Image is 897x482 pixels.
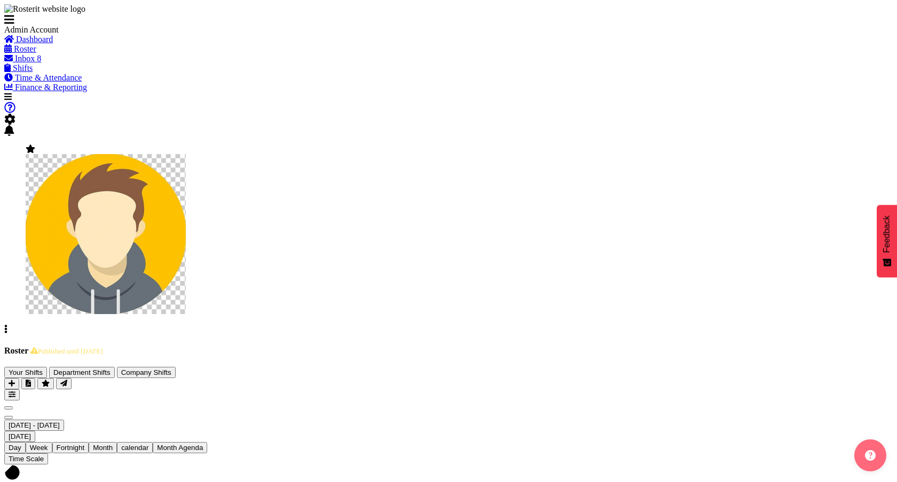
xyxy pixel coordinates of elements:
img: admin-rosteritf9cbda91fdf824d97c9d6345b1f660ea.png [26,154,186,314]
a: Inbox 8 [4,54,41,63]
button: Month [117,442,153,453]
button: Today [4,431,35,442]
button: Company Shifts [117,367,176,378]
span: Time Scale [9,455,44,463]
button: Your Shifts [4,367,47,378]
a: Roster [4,44,36,53]
h4: Roster [4,346,893,356]
span: Company Shifts [121,368,171,376]
span: Month Agenda [157,444,203,452]
span: Department Shifts [53,368,111,376]
img: help-xxl-2.png [865,450,876,461]
span: [DATE] - [DATE] [9,421,60,429]
span: · Published until [DATE] [28,348,103,355]
a: Time & Attendance [4,73,82,82]
button: Month Agenda [153,442,207,453]
span: Roster [14,44,36,53]
span: 8 [37,54,41,63]
span: Week [30,444,48,452]
div: next period [4,410,893,420]
a: Shifts [4,63,33,73]
button: Next [4,416,13,419]
span: Your Shifts [9,368,43,376]
span: Month [93,444,113,452]
button: Fortnight [52,442,89,453]
button: Add a new shift [4,378,19,389]
div: Admin Account [4,25,164,35]
button: Highlight an important date within the roster. [37,378,54,389]
span: Feedback [882,215,892,253]
a: Dashboard [4,35,53,44]
button: Time Scale [4,453,48,464]
span: calendar [121,444,148,452]
span: Inbox [15,54,35,63]
span: Time & Attendance [15,73,82,82]
button: Download a PDF of the roster according to the set date range. [21,378,35,389]
button: Timeline Month [89,442,117,453]
span: Fortnight [57,444,85,452]
img: Rosterit website logo [4,4,85,14]
button: Timeline Day [4,442,26,453]
a: Finance & Reporting [4,83,87,92]
button: Previous [4,406,13,409]
button: Filter Shifts [4,389,20,400]
span: Dashboard [16,35,53,44]
button: Send a list of all shifts for the selected filtered period to all rostered employees. [56,378,72,389]
div: Sep 29 - Oct 05, 2025 [4,420,893,431]
button: October 2025 [4,420,64,431]
span: Shifts [13,63,33,73]
button: Department Shifts [49,367,115,378]
button: Feedback - Show survey [877,205,897,277]
span: Finance & Reporting [15,83,87,92]
button: Timeline Week [26,442,52,453]
span: [DATE] [9,432,31,440]
span: Day [9,444,21,452]
div: previous period [4,400,893,410]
